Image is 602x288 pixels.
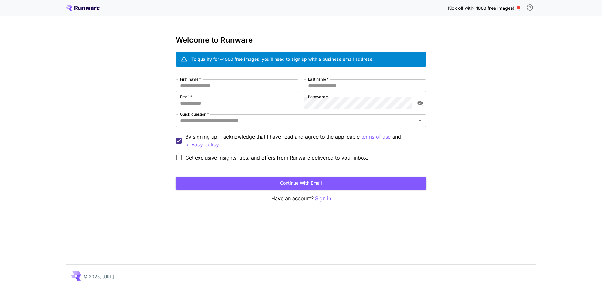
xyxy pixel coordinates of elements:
[315,195,331,202] button: Sign in
[180,112,209,117] label: Quick question
[524,1,536,14] button: In order to qualify for free credit, you need to sign up with a business email address and click ...
[415,116,424,125] button: Open
[180,94,192,99] label: Email
[448,5,473,11] span: Kick off with
[308,76,329,82] label: Last name
[308,94,328,99] label: Password
[185,141,220,149] p: privacy policy.
[180,76,201,82] label: First name
[83,273,114,280] p: © 2025, [URL]
[415,97,426,109] button: toggle password visibility
[185,141,220,149] button: By signing up, I acknowledge that I have read and agree to the applicable terms of use and
[473,5,521,11] span: ~1000 free images! 🎈
[176,195,426,202] p: Have an account?
[361,133,391,141] button: By signing up, I acknowledge that I have read and agree to the applicable and privacy policy.
[185,154,368,161] span: Get exclusive insights, tips, and offers from Runware delivered to your inbox.
[185,133,421,149] p: By signing up, I acknowledge that I have read and agree to the applicable and
[176,177,426,190] button: Continue with email
[191,56,374,62] div: To qualify for ~1000 free images, you’ll need to sign up with a business email address.
[176,36,426,45] h3: Welcome to Runware
[361,133,391,141] p: terms of use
